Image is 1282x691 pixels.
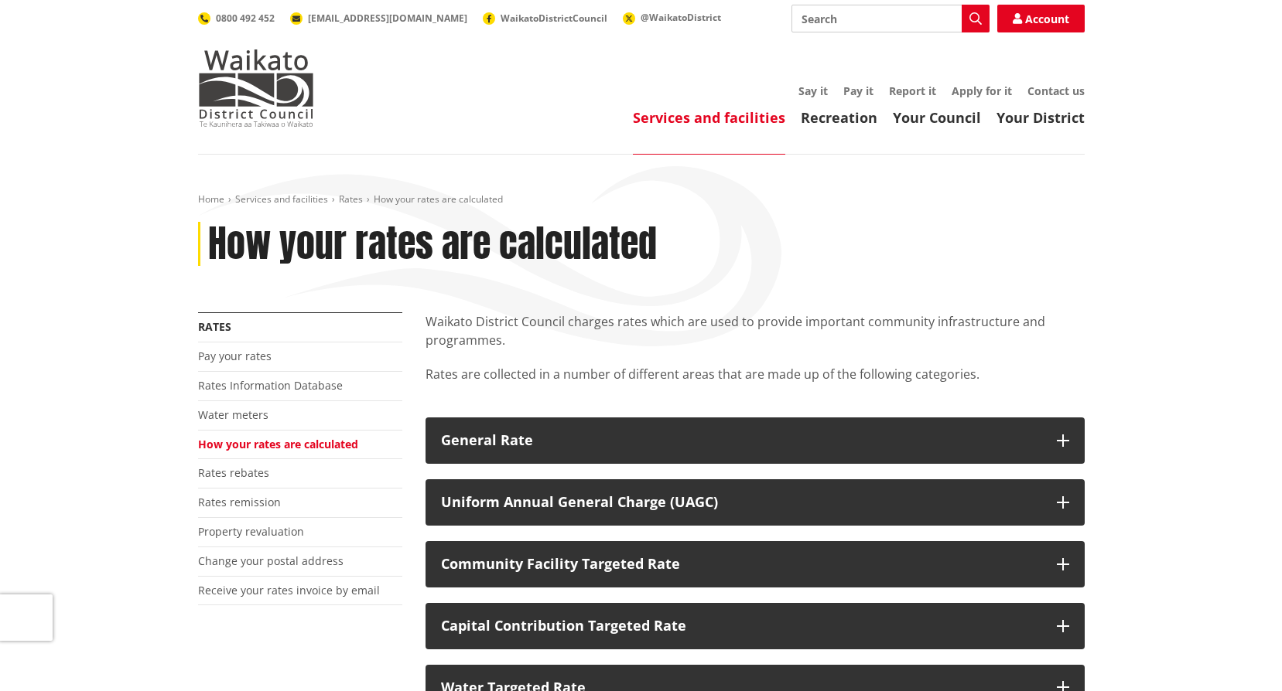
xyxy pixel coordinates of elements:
a: Rates [198,319,231,334]
button: General Rate [426,417,1085,464]
a: Pay it [843,83,873,98]
span: How your rates are calculated [374,192,503,206]
a: 0800 492 452 [198,12,275,25]
img: Waikato District Council - Te Kaunihera aa Takiwaa o Waikato [198,49,314,127]
button: Capital Contribution Targeted Rate [426,603,1085,649]
a: Rates Information Database [198,378,343,393]
a: Rates [339,192,363,206]
p: Rates are collected in a number of different areas that are made up of the following categories. [426,365,1085,402]
a: Pay your rates [198,349,272,363]
a: Property revaluation [198,524,304,539]
a: WaikatoDistrictCouncil [483,12,607,25]
a: Rates remission [198,495,281,509]
a: How your rates are calculated [198,437,358,451]
a: Receive your rates invoice by email [198,583,380,597]
a: [EMAIL_ADDRESS][DOMAIN_NAME] [290,12,467,25]
span: 0800 492 452 [216,12,275,25]
a: Say it [798,83,828,98]
button: Uniform Annual General Charge (UAGC) [426,479,1085,526]
div: Community Facility Targeted Rate [441,557,1041,572]
a: Home [198,192,224,206]
span: @WaikatoDistrict [641,11,721,24]
div: General Rate [441,433,1041,448]
span: [EMAIL_ADDRESS][DOMAIN_NAME] [308,12,467,25]
a: Recreation [801,108,877,127]
h1: How your rates are calculated [208,222,657,267]
input: Search input [791,5,990,32]
a: @WaikatoDistrict [623,11,721,24]
a: Change your postal address [198,553,344,568]
a: Your District [997,108,1085,127]
a: Contact us [1027,83,1085,98]
a: Rates rebates [198,465,269,480]
a: Your Council [893,108,981,127]
button: Community Facility Targeted Rate [426,541,1085,587]
a: Report it [889,83,936,98]
p: Waikato District Council charges rates which are used to provide important community infrastructu... [426,312,1085,349]
a: Services and facilities [633,108,785,127]
a: Water meters [198,407,268,422]
nav: breadcrumb [198,193,1085,206]
span: WaikatoDistrictCouncil [501,12,607,25]
div: Capital Contribution Targeted Rate [441,618,1041,634]
a: Services and facilities [235,192,328,206]
a: Account [997,5,1085,32]
a: Apply for it [952,83,1012,98]
div: Uniform Annual General Charge (UAGC) [441,495,1041,510]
